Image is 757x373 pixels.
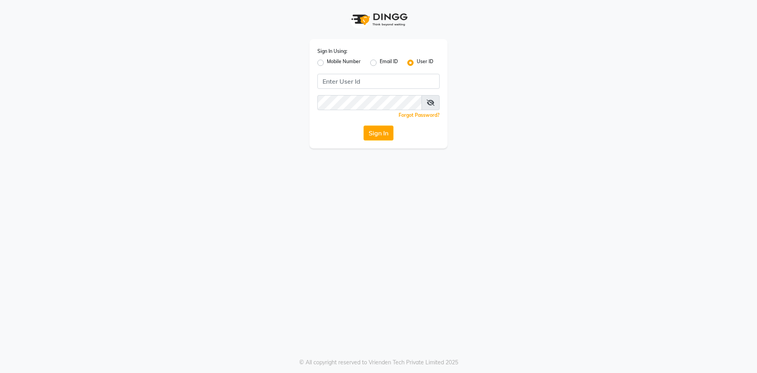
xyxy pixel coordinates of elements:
label: Mobile Number [327,58,361,67]
button: Sign In [364,126,393,141]
input: Username [317,95,422,110]
label: User ID [417,58,433,67]
input: Username [317,74,440,89]
label: Email ID [380,58,398,67]
a: Forgot Password? [399,112,440,118]
img: logo1.svg [347,8,410,31]
label: Sign In Using: [317,48,347,55]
